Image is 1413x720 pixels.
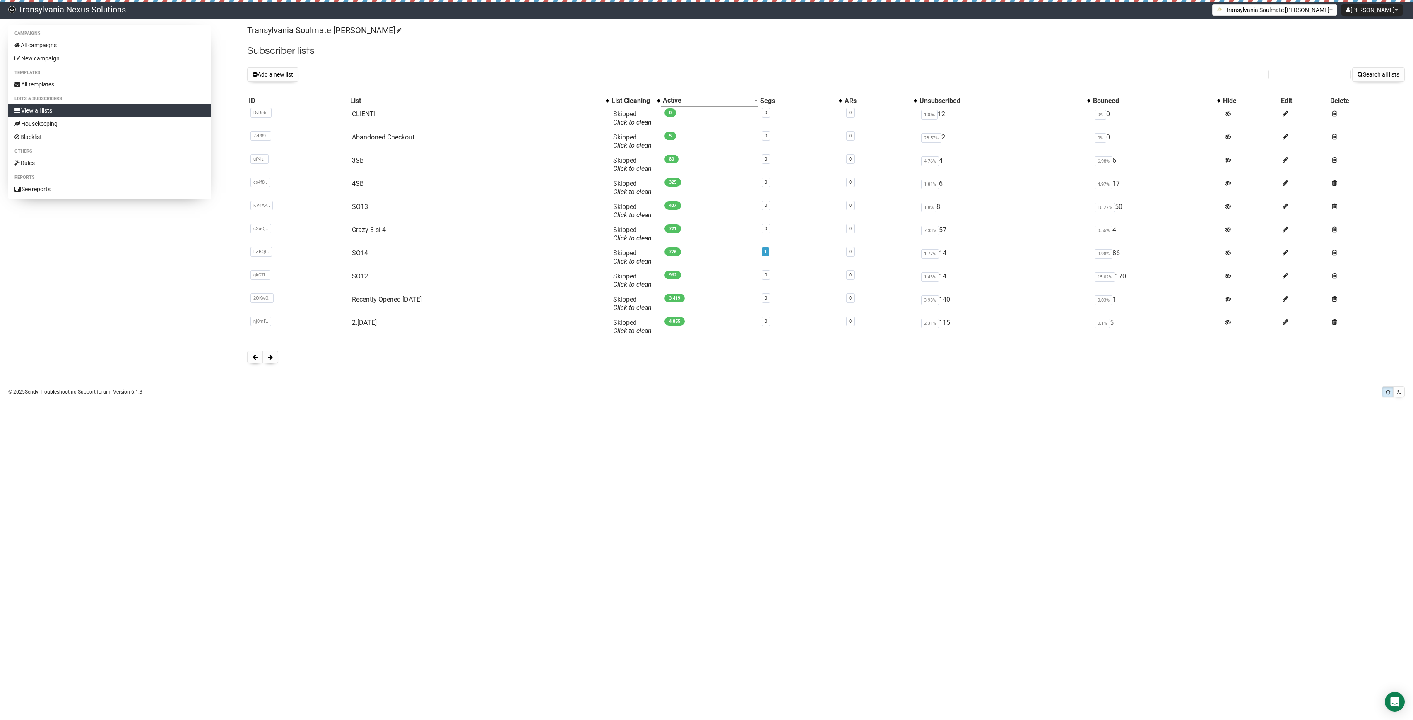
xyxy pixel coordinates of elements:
li: Campaigns [8,29,211,38]
span: 437 [664,201,681,210]
li: Reports [8,173,211,182]
a: 0 [849,272,852,278]
span: 4,855 [664,317,685,326]
div: List [350,97,602,105]
a: Click to clean [613,188,652,196]
button: [PERSON_NAME] [1341,4,1403,16]
div: Bounced [1093,97,1213,105]
td: 6 [918,176,1091,199]
th: Edit: No sort applied, sorting is disabled [1279,95,1329,107]
span: cSaOj.. [250,224,271,233]
span: 0.03% [1095,295,1112,305]
a: 2.[DATE] [352,319,377,326]
span: Skipped [613,226,652,242]
th: ARs: No sort applied, activate to apply an ascending sort [843,95,918,107]
span: Skipped [613,272,652,288]
td: 14 [918,269,1091,292]
span: Skipped [613,156,652,173]
th: Segs: No sort applied, activate to apply an ascending sort [758,95,843,107]
a: 0 [849,226,852,231]
span: Skipped [613,319,652,335]
td: 86 [1091,246,1221,269]
div: ARs [845,97,910,105]
span: 80 [664,155,679,163]
span: DvRe5.. [250,108,272,118]
a: Click to clean [613,118,652,126]
button: Transylvania Soulmate [PERSON_NAME] [1212,4,1337,16]
span: 4.97% [1095,180,1112,189]
th: List Cleaning: No sort applied, activate to apply an ascending sort [610,95,661,107]
span: ex4f8.. [250,178,270,187]
th: Active: Ascending sort applied, activate to apply a descending sort [661,95,758,107]
a: 0 [849,319,852,324]
span: 0 [664,108,676,117]
th: Unsubscribed: No sort applied, activate to apply an ascending sort [918,95,1091,107]
span: 0% [1095,133,1106,143]
span: ufKit.. [250,154,269,164]
span: nj0mF.. [250,317,271,326]
td: 170 [1091,269,1221,292]
td: 4 [918,153,1091,176]
a: Abandoned Checkout [352,133,414,141]
button: Search all lists [1352,67,1405,82]
a: Troubleshooting [40,389,77,395]
a: Blacklist [8,130,211,144]
div: Segs [760,97,835,105]
div: List Cleaning [611,97,653,105]
td: 14 [918,246,1091,269]
span: 776 [664,247,681,256]
a: Click to clean [613,234,652,242]
li: Lists & subscribers [8,94,211,104]
span: 5 [664,132,676,140]
span: Skipped [613,203,652,219]
a: Click to clean [613,327,652,335]
td: 12 [918,107,1091,130]
span: gkG7l.. [250,270,270,280]
td: 115 [918,315,1091,338]
span: 15.02% [1095,272,1115,282]
span: 100% [921,110,938,120]
span: 1.43% [921,272,939,282]
a: Click to clean [613,165,652,173]
div: Open Intercom Messenger [1385,692,1405,712]
a: CLIENTI [352,110,376,118]
td: 6 [1091,153,1221,176]
th: Delete: No sort applied, sorting is disabled [1329,95,1405,107]
a: All campaigns [8,38,211,52]
a: Crazy 3 si 4 [352,226,386,234]
button: Add a new list [247,67,298,82]
a: 0 [849,203,852,208]
a: 0 [765,203,767,208]
span: 0.55% [1095,226,1112,235]
th: Hide: No sort applied, sorting is disabled [1221,95,1279,107]
li: Templates [8,68,211,78]
a: SO13 [352,203,368,211]
a: 4SB [352,180,364,187]
a: 3SB [352,156,364,164]
a: Rules [8,156,211,170]
td: 8 [918,199,1091,223]
span: 6.98% [1095,156,1112,166]
td: 17 [1091,176,1221,199]
span: Skipped [613,133,652,149]
a: 0 [765,295,767,301]
span: 2QKwO.. [250,293,274,303]
a: 0 [849,110,852,115]
a: New campaign [8,52,211,65]
a: See reports [8,182,211,196]
td: 57 [918,223,1091,246]
div: ID [249,97,347,105]
h2: Subscriber lists [247,43,1405,58]
a: 0 [849,249,852,254]
a: Click to clean [613,142,652,149]
a: 0 [765,226,767,231]
a: Click to clean [613,211,652,219]
li: Others [8,146,211,156]
span: 10.27% [1095,203,1115,212]
div: Edit [1281,97,1327,105]
td: 140 [918,292,1091,315]
img: 1.png [1217,6,1223,13]
th: Bounced: No sort applied, activate to apply an ascending sort [1091,95,1221,107]
a: 0 [849,180,852,185]
span: Skipped [613,110,652,126]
